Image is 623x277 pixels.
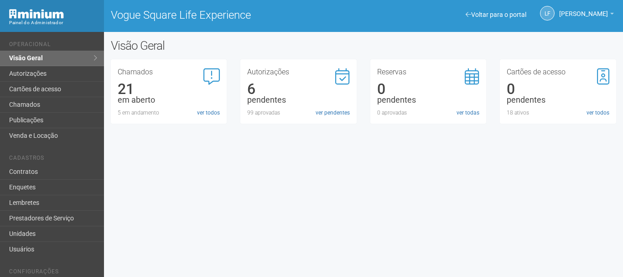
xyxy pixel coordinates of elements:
[587,109,609,117] a: ver todos
[9,19,97,27] div: Painel do Administrador
[466,11,526,18] a: Voltar para o portal
[377,85,480,93] div: 0
[118,68,220,76] h3: Chamados
[9,41,97,51] li: Operacional
[9,9,64,19] img: Minium
[457,109,479,117] a: ver todas
[540,6,555,21] a: LF
[377,109,480,117] div: 0 aprovadas
[118,109,220,117] div: 5 em andamento
[247,68,350,76] h3: Autorizações
[316,109,350,117] a: ver pendentes
[118,85,220,93] div: 21
[507,85,609,93] div: 0
[118,96,220,104] div: em aberto
[507,109,609,117] div: 18 ativos
[111,9,357,21] h1: Vogue Square Life Experience
[507,96,609,104] div: pendentes
[197,109,220,117] a: ver todos
[9,155,97,164] li: Cadastros
[247,96,350,104] div: pendentes
[559,1,608,17] span: Letícia Florim
[247,109,350,117] div: 99 aprovadas
[559,11,614,19] a: [PERSON_NAME]
[247,85,350,93] div: 6
[377,68,480,76] h3: Reservas
[111,39,313,52] h2: Visão Geral
[377,96,480,104] div: pendentes
[507,68,609,76] h3: Cartões de acesso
